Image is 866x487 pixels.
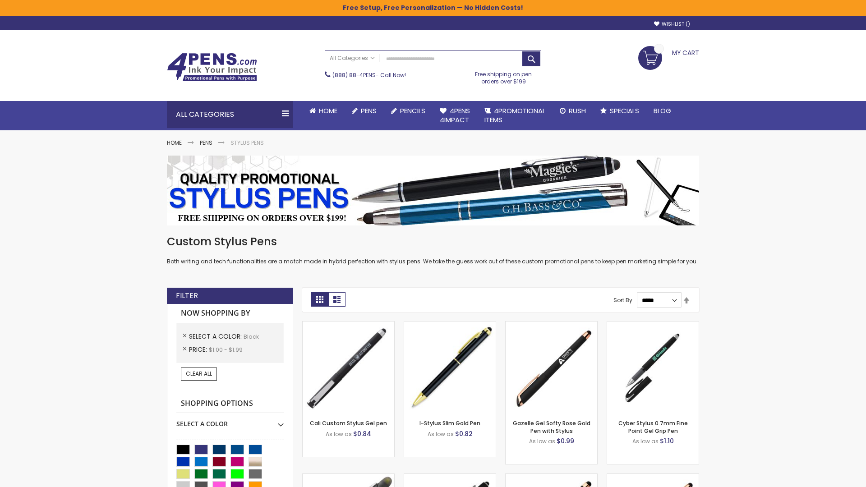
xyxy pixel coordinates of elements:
[311,292,328,307] strong: Grid
[428,430,454,438] span: As low as
[167,53,257,82] img: 4Pens Custom Pens and Promotional Products
[607,321,699,329] a: Cyber Stylus 0.7mm Fine Point Gel Grip Pen-Black
[326,430,352,438] span: As low as
[230,139,264,147] strong: Stylus Pens
[181,368,217,380] a: Clear All
[593,101,646,121] a: Specials
[319,106,337,115] span: Home
[186,370,212,377] span: Clear All
[332,71,376,79] a: (888) 88-4PENS
[400,106,425,115] span: Pencils
[176,413,284,428] div: Select A Color
[477,101,553,130] a: 4PROMOTIONALITEMS
[455,429,473,438] span: $0.82
[529,437,555,445] span: As low as
[654,106,671,115] span: Blog
[660,436,674,446] span: $1.10
[607,322,699,413] img: Cyber Stylus 0.7mm Fine Point Gel Grip Pen-Black
[330,55,375,62] span: All Categories
[176,304,284,323] strong: Now Shopping by
[200,139,212,147] a: Pens
[506,473,597,481] a: Islander Softy Rose Gold Gel Pen with Stylus-Black
[506,322,597,413] img: Gazelle Gel Softy Rose Gold Pen with Stylus-Black
[353,429,371,438] span: $0.84
[618,419,688,434] a: Cyber Stylus 0.7mm Fine Point Gel Grip Pen
[384,101,433,121] a: Pencils
[613,296,632,304] label: Sort By
[607,473,699,481] a: Gazelle Gel Softy Rose Gold Pen with Stylus - ColorJet-Black
[167,139,182,147] a: Home
[189,332,244,341] span: Select A Color
[553,101,593,121] a: Rush
[440,106,470,124] span: 4Pens 4impact
[557,436,574,446] span: $0.99
[244,333,259,340] span: Black
[167,101,293,128] div: All Categories
[302,101,345,121] a: Home
[303,321,394,329] a: Cali Custom Stylus Gel pen-Black
[419,419,480,427] a: I-Stylus Slim Gold Pen
[167,234,699,266] div: Both writing and tech functionalities are a match made in hybrid perfection with stylus pens. We ...
[632,437,659,445] span: As low as
[332,71,406,79] span: - Call Now!
[361,106,377,115] span: Pens
[433,101,477,130] a: 4Pens4impact
[654,21,690,28] a: Wishlist
[209,346,243,354] span: $1.00 - $1.99
[610,106,639,115] span: Specials
[484,106,545,124] span: 4PROMOTIONAL ITEMS
[345,101,384,121] a: Pens
[167,234,699,249] h1: Custom Stylus Pens
[303,473,394,481] a: Souvenir® Jalan Highlighter Stylus Pen Combo-Black
[310,419,387,427] a: Cali Custom Stylus Gel pen
[303,322,394,413] img: Cali Custom Stylus Gel pen-Black
[513,419,590,434] a: Gazelle Gel Softy Rose Gold Pen with Stylus
[569,106,586,115] span: Rush
[167,156,699,225] img: Stylus Pens
[176,394,284,413] strong: Shopping Options
[325,51,379,66] a: All Categories
[189,345,209,354] span: Price
[404,322,496,413] img: I-Stylus Slim Gold-Black
[506,321,597,329] a: Gazelle Gel Softy Rose Gold Pen with Stylus-Black
[646,101,678,121] a: Blog
[466,67,542,85] div: Free shipping on pen orders over $199
[404,321,496,329] a: I-Stylus Slim Gold-Black
[176,291,198,301] strong: Filter
[404,473,496,481] a: Custom Soft Touch® Metal Pens with Stylus-Black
